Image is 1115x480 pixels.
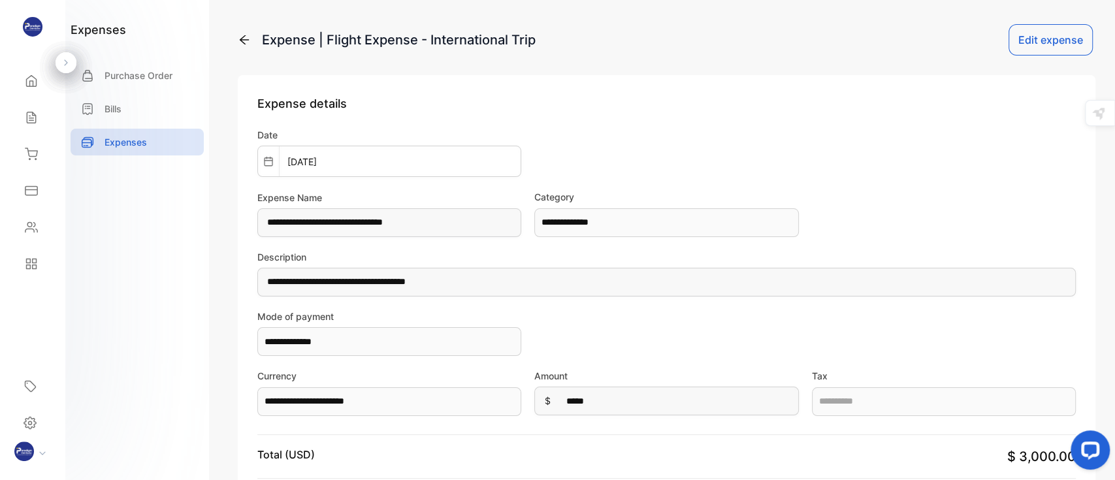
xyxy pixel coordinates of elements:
label: Mode of payment [257,310,521,323]
img: profile [14,441,34,461]
label: Date [257,128,521,142]
p: Expense details [257,95,1076,112]
a: Purchase Order [71,62,204,89]
p: Expenses [105,135,147,149]
label: Category [534,190,798,204]
iframe: LiveChat chat widget [1060,425,1115,480]
label: Amount [534,369,798,383]
div: Expense | Flight Expense - International Trip [262,30,536,50]
p: Purchase Order [105,69,172,82]
span: $ 3,000.00 [1007,449,1076,464]
label: Tax [812,369,1076,383]
p: Total (USD) [257,447,315,462]
p: [DATE] [280,155,325,168]
h1: expenses [71,21,126,39]
span: $ [545,394,551,408]
p: Bills [105,102,121,116]
img: logo [23,17,42,37]
a: Bills [71,95,204,122]
label: Description [257,250,1076,264]
a: Expenses [71,129,204,155]
button: Edit expense [1009,24,1093,56]
label: Currency [257,369,521,383]
label: Expense Name [257,191,521,204]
